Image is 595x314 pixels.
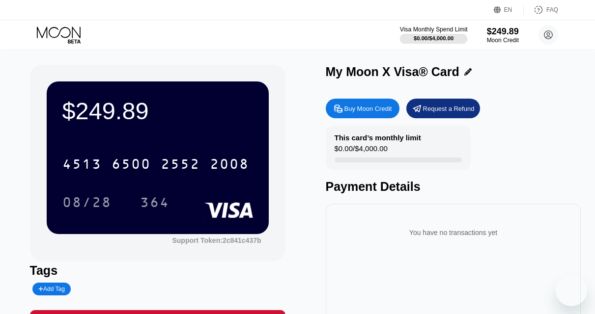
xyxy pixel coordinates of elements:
[140,196,170,211] div: 364
[57,152,255,176] div: 4513650025522008
[487,26,519,44] div: $249.89Moon Credit
[335,133,421,142] div: This card’s monthly limit
[423,105,475,113] div: Request a Refund
[326,65,459,79] div: My Moon X Visa® Card
[400,26,467,44] div: Visa Monthly Spend Limit$0.00/$4,000.00
[55,190,119,214] div: 08/28
[210,157,249,173] div: 2008
[326,180,581,194] div: Payment Details
[504,6,512,13] div: EN
[172,236,261,244] div: Support Token:2c841c437b
[344,105,392,113] div: Buy Moon Credit
[326,99,399,118] div: Buy Moon Credit
[334,219,573,246] div: You have no transactions yet
[494,5,524,15] div: EN
[414,35,453,41] div: $0.00 / $4,000.00
[406,99,480,118] div: Request a Refund
[524,5,558,15] div: FAQ
[546,6,558,13] div: FAQ
[62,157,102,173] div: 4513
[335,144,388,157] div: $0.00 / $4,000.00
[487,26,519,37] div: $249.89
[30,263,285,278] div: Tags
[133,190,177,214] div: 364
[161,157,200,173] div: 2552
[32,283,71,295] div: Add Tag
[38,286,65,292] div: Add Tag
[487,37,519,44] div: Moon Credit
[62,97,253,125] div: $249.89
[400,26,468,33] div: Visa Monthly Spend Limit
[172,236,261,244] div: Support Token: 2c841c437b
[556,275,587,306] iframe: Button to launch messaging window
[112,157,151,173] div: 6500
[62,196,112,211] div: 08/28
